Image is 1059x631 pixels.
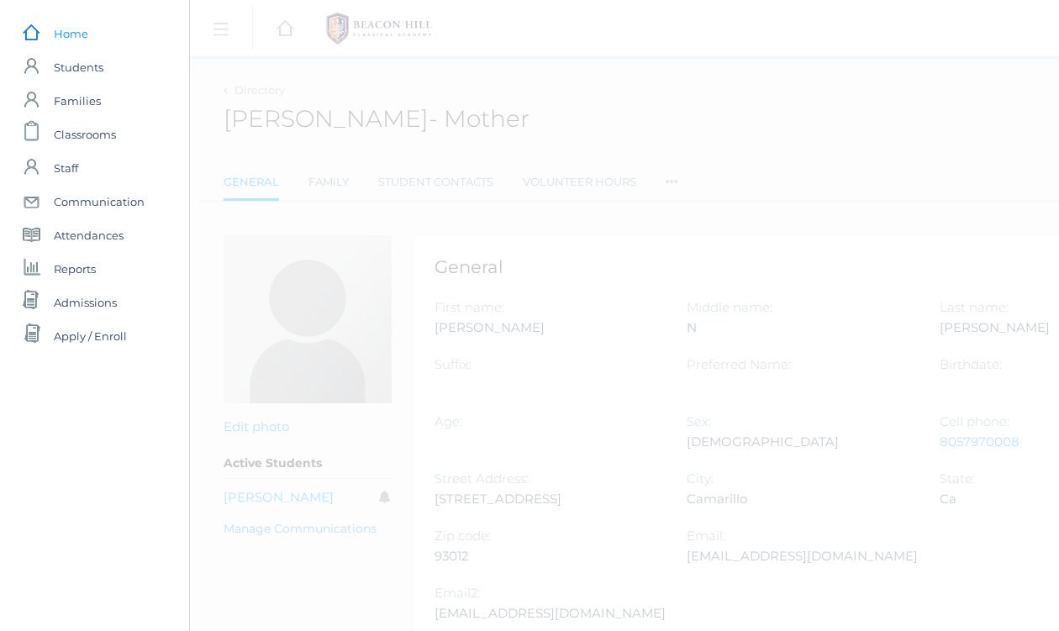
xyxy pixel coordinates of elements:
[54,185,145,218] span: Communication
[54,118,116,151] span: Classrooms
[54,319,127,353] span: Apply / Enroll
[54,286,117,319] span: Admissions
[54,50,103,84] span: Students
[54,218,124,252] span: Attendances
[54,17,88,50] span: Home
[54,84,101,118] span: Families
[54,252,96,286] span: Reports
[54,151,78,185] span: Staff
